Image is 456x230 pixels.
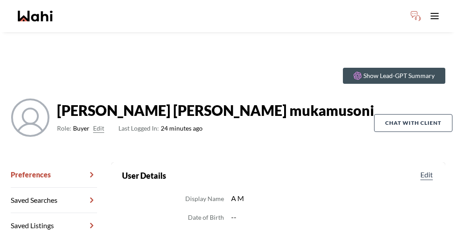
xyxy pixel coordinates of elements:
button: Edit [93,123,104,134]
button: Show Lead-GPT Summary [343,68,445,84]
button: Toggle open navigation menu [426,7,444,25]
dd: -- [231,211,435,223]
button: Chat with client [374,114,452,132]
dt: Display Name [185,193,224,204]
dt: Date of Birth [188,212,224,223]
button: Edit [419,169,435,180]
a: Wahi homepage [18,11,53,21]
span: Last Logged In: [118,124,159,132]
dd: A M [231,193,435,204]
h2: User Details [122,169,166,182]
span: Buyer [73,123,90,134]
strong: [PERSON_NAME] [PERSON_NAME] mukamusoni [57,102,374,119]
a: Preferences [11,162,97,188]
span: 24 minutes ago [118,123,203,134]
a: Saved Searches [11,188,97,213]
p: Show Lead-GPT Summary [363,71,435,80]
span: Role: [57,123,71,134]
